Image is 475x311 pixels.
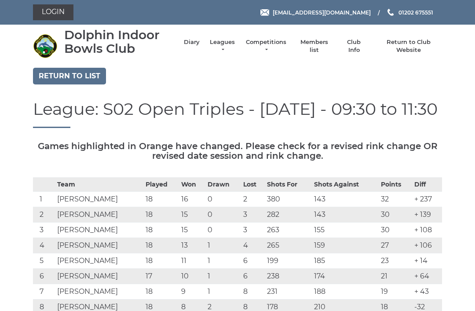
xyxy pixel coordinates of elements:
[64,28,175,55] div: Dolphin Indoor Bowls Club
[312,269,379,284] td: 174
[379,269,412,284] td: 21
[265,207,312,223] td: 282
[412,269,442,284] td: + 64
[179,192,205,207] td: 16
[387,9,394,16] img: Phone us
[179,269,205,284] td: 10
[33,68,106,84] a: Return to list
[143,284,179,300] td: 18
[241,178,265,192] th: Lost
[241,207,265,223] td: 3
[265,269,312,284] td: 238
[143,238,179,253] td: 18
[245,38,287,54] a: Competitions
[312,223,379,238] td: 155
[312,178,379,192] th: Shots Against
[341,38,367,54] a: Club Info
[33,223,55,238] td: 3
[33,253,55,269] td: 5
[33,238,55,253] td: 4
[205,238,241,253] td: 1
[55,178,143,192] th: Team
[33,207,55,223] td: 2
[386,8,433,17] a: Phone us 01202 675551
[241,223,265,238] td: 3
[312,284,379,300] td: 188
[33,284,55,300] td: 7
[312,207,379,223] td: 143
[260,8,371,17] a: Email [EMAIL_ADDRESS][DOMAIN_NAME]
[33,100,442,128] h1: League: S02 Open Triples - [DATE] - 09:30 to 11:30
[55,269,143,284] td: [PERSON_NAME]
[205,178,241,192] th: Drawn
[33,269,55,284] td: 6
[312,192,379,207] td: 143
[241,192,265,207] td: 2
[55,207,143,223] td: [PERSON_NAME]
[241,269,265,284] td: 6
[379,253,412,269] td: 23
[379,284,412,300] td: 19
[55,192,143,207] td: [PERSON_NAME]
[265,223,312,238] td: 263
[273,9,371,15] span: [EMAIL_ADDRESS][DOMAIN_NAME]
[205,223,241,238] td: 0
[143,253,179,269] td: 18
[412,192,442,207] td: + 237
[412,207,442,223] td: + 139
[55,253,143,269] td: [PERSON_NAME]
[241,284,265,300] td: 8
[33,141,442,161] h5: Games highlighted in Orange have changed. Please check for a revised rink change OR revised date ...
[55,223,143,238] td: [PERSON_NAME]
[241,253,265,269] td: 6
[205,284,241,300] td: 1
[208,38,236,54] a: Leagues
[379,192,412,207] td: 32
[412,223,442,238] td: + 108
[33,4,73,20] a: Login
[33,34,57,58] img: Dolphin Indoor Bowls Club
[143,207,179,223] td: 18
[179,223,205,238] td: 15
[179,253,205,269] td: 11
[312,238,379,253] td: 159
[179,284,205,300] td: 9
[55,238,143,253] td: [PERSON_NAME]
[143,223,179,238] td: 18
[379,238,412,253] td: 27
[265,238,312,253] td: 265
[143,269,179,284] td: 17
[33,192,55,207] td: 1
[379,207,412,223] td: 30
[143,178,179,192] th: Played
[265,178,312,192] th: Shots For
[205,269,241,284] td: 1
[379,223,412,238] td: 30
[412,238,442,253] td: + 106
[376,38,442,54] a: Return to Club Website
[205,207,241,223] td: 0
[312,253,379,269] td: 185
[265,284,312,300] td: 231
[179,178,205,192] th: Won
[205,253,241,269] td: 1
[412,178,442,192] th: Diff
[55,284,143,300] td: [PERSON_NAME]
[179,207,205,223] td: 15
[179,238,205,253] td: 13
[143,192,179,207] td: 18
[379,178,412,192] th: Points
[398,9,433,15] span: 01202 675551
[205,192,241,207] td: 0
[265,253,312,269] td: 199
[184,38,200,46] a: Diary
[241,238,265,253] td: 4
[296,38,332,54] a: Members list
[265,192,312,207] td: 380
[260,9,269,16] img: Email
[412,284,442,300] td: + 43
[412,253,442,269] td: + 14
